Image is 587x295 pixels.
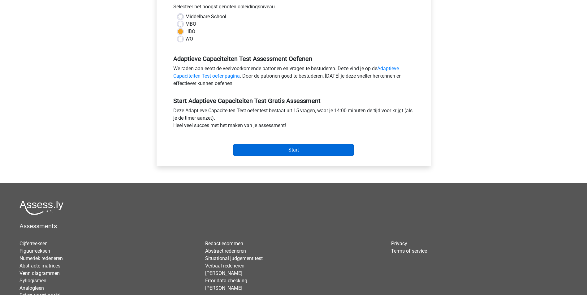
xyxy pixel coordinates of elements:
label: WO [185,35,193,43]
a: Abstracte matrices [19,263,60,269]
a: Redactiesommen [205,241,243,246]
input: Start [233,144,354,156]
label: HBO [185,28,195,35]
a: Abstract redeneren [205,248,246,254]
img: Assessly logo [19,200,63,215]
a: Cijferreeksen [19,241,48,246]
a: [PERSON_NAME] [205,285,242,291]
label: Middelbare School [185,13,226,20]
a: Privacy [391,241,407,246]
a: Figuurreeksen [19,248,50,254]
div: Selecteer het hoogst genoten opleidingsniveau. [169,3,419,13]
a: Terms of service [391,248,427,254]
h5: Start Adaptieve Capaciteiten Test Gratis Assessment [173,97,414,105]
h5: Adaptieve Capaciteiten Test Assessment Oefenen [173,55,414,62]
a: Situational judgement test [205,255,263,261]
div: We raden aan eerst de veelvoorkomende patronen en vragen te bestuderen. Deze vind je op de . Door... [169,65,419,90]
a: [PERSON_NAME] [205,270,242,276]
a: Syllogismen [19,278,46,284]
a: Verbaal redeneren [205,263,244,269]
a: Venn diagrammen [19,270,60,276]
div: Deze Adaptieve Capaciteiten Test oefentest bestaat uit 15 vragen, waar je 14:00 minuten de tijd v... [169,107,419,132]
label: MBO [185,20,196,28]
a: Numeriek redeneren [19,255,63,261]
a: Error data checking [205,278,247,284]
a: Analogieen [19,285,44,291]
h5: Assessments [19,222,568,230]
